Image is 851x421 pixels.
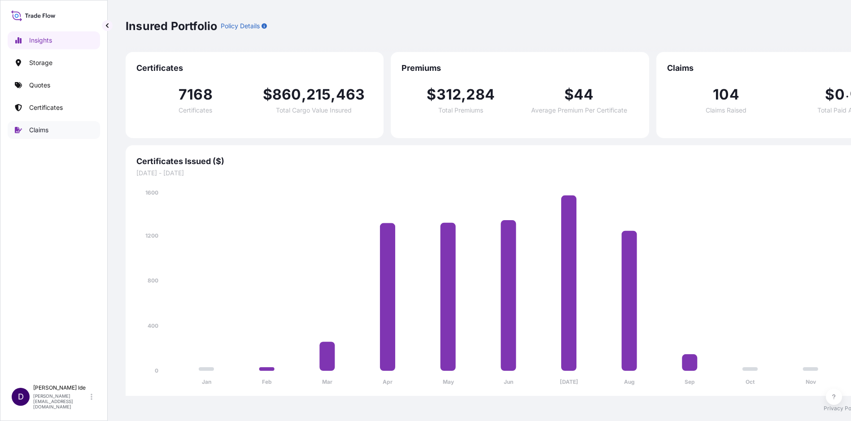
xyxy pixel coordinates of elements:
span: 312 [436,87,462,102]
p: Policy Details [221,22,260,30]
a: Quotes [8,76,100,94]
span: 0 [835,87,845,102]
span: , [301,87,306,102]
tspan: Feb [262,378,272,385]
span: $ [263,87,272,102]
tspan: Jun [504,378,513,385]
span: D [18,392,24,401]
span: 463 [336,87,365,102]
span: . [846,90,849,97]
tspan: [DATE] [560,378,578,385]
tspan: Aug [624,378,635,385]
p: Insured Portfolio [126,19,217,33]
span: 7168 [179,87,213,102]
span: 215 [306,87,331,102]
p: [PERSON_NAME][EMAIL_ADDRESS][DOMAIN_NAME] [33,393,89,409]
span: Certificates [136,63,373,74]
span: Average Premium Per Certificate [531,107,627,113]
tspan: Nov [806,378,816,385]
span: $ [825,87,834,102]
tspan: Mar [322,378,332,385]
p: Claims [29,126,48,135]
tspan: 0 [155,367,158,374]
tspan: Jan [202,378,211,385]
p: Certificates [29,103,63,112]
tspan: 1200 [145,232,158,239]
p: Quotes [29,81,50,90]
tspan: Sep [685,378,695,385]
tspan: 800 [148,277,158,284]
p: Storage [29,58,52,67]
a: Storage [8,54,100,72]
span: , [461,87,466,102]
span: 860 [272,87,301,102]
span: 104 [713,87,739,102]
span: Total Premiums [438,107,483,113]
tspan: Apr [383,378,393,385]
tspan: Oct [746,378,755,385]
a: Claims [8,121,100,139]
span: 284 [466,87,495,102]
tspan: May [443,378,454,385]
span: Claims Raised [706,107,746,113]
p: Insights [29,36,52,45]
span: Certificates [179,107,212,113]
a: Insights [8,31,100,49]
span: $ [427,87,436,102]
span: Total Cargo Value Insured [276,107,352,113]
span: 44 [574,87,594,102]
span: , [331,87,336,102]
tspan: 1600 [145,189,158,196]
span: $ [564,87,574,102]
p: [PERSON_NAME] Ide [33,384,89,391]
tspan: 400 [148,322,158,329]
span: Premiums [401,63,638,74]
a: Certificates [8,99,100,117]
